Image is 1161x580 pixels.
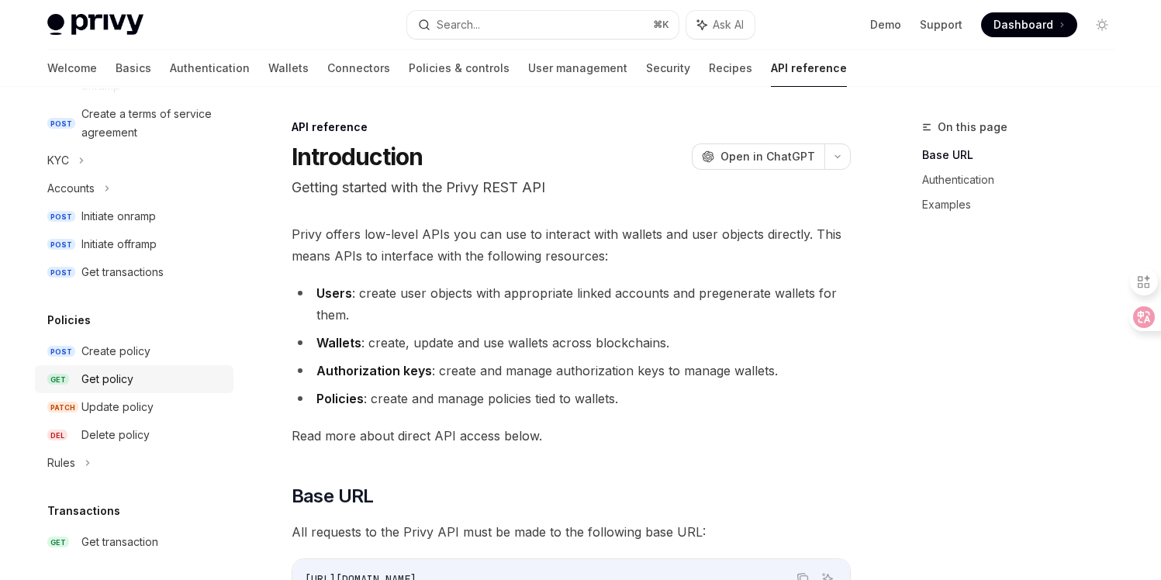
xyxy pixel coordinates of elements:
a: Basics [116,50,151,87]
div: Initiate offramp [81,235,157,254]
span: POST [47,211,75,223]
a: GETGet policy [35,365,233,393]
a: Connectors [327,50,390,87]
span: Privy offers low-level APIs you can use to interact with wallets and user objects directly. This ... [292,223,851,267]
h1: Introduction [292,143,423,171]
div: Create a terms of service agreement [81,105,224,142]
span: Read more about direct API access below. [292,425,851,447]
a: User management [528,50,627,87]
span: PATCH [47,402,78,413]
span: POST [47,239,75,250]
div: KYC [47,151,69,170]
a: Wallets [268,50,309,87]
span: Base URL [292,484,374,509]
a: GETGet transaction [35,528,233,556]
a: Welcome [47,50,97,87]
div: API reference [292,119,851,135]
div: Accounts [47,179,95,198]
span: POST [47,118,75,129]
a: Dashboard [981,12,1077,37]
div: Update policy [81,398,154,416]
span: Ask AI [713,17,744,33]
a: Policies & controls [409,50,510,87]
div: Rules [47,454,75,472]
span: All requests to the Privy API must be made to the following base URL: [292,521,851,543]
strong: Policies [316,391,364,406]
button: Open in ChatGPT [692,143,824,170]
span: Dashboard [993,17,1053,33]
div: Initiate onramp [81,207,156,226]
li: : create user objects with appropriate linked accounts and pregenerate wallets for them. [292,282,851,326]
li: : create and manage policies tied to wallets. [292,388,851,409]
a: POSTCreate policy [35,337,233,365]
h5: Policies [47,311,91,330]
a: Examples [922,192,1127,217]
span: POST [47,267,75,278]
strong: Users [316,285,352,301]
a: DELDelete policy [35,421,233,449]
p: Getting started with the Privy REST API [292,177,851,199]
strong: Wallets [316,335,361,350]
button: Toggle dark mode [1090,12,1114,37]
strong: Authorization keys [316,363,432,378]
a: POSTInitiate offramp [35,230,233,258]
a: Security [646,50,690,87]
a: Authentication [170,50,250,87]
div: Delete policy [81,426,150,444]
a: POSTGet transactions [35,258,233,286]
div: Create policy [81,342,150,361]
h5: Transactions [47,502,120,520]
li: : create and manage authorization keys to manage wallets. [292,360,851,381]
span: GET [47,537,69,548]
a: Demo [870,17,901,33]
a: Support [920,17,962,33]
div: Get transaction [81,533,158,551]
span: On this page [938,118,1007,136]
a: POSTInitiate onramp [35,202,233,230]
button: Search...⌘K [407,11,679,39]
img: light logo [47,14,143,36]
a: API reference [771,50,847,87]
a: Authentication [922,167,1127,192]
a: Recipes [709,50,752,87]
a: POSTCreate a terms of service agreement [35,100,233,147]
button: Ask AI [686,11,755,39]
div: Search... [437,16,480,34]
li: : create, update and use wallets across blockchains. [292,332,851,354]
a: Base URL [922,143,1127,167]
div: Get transactions [81,263,164,281]
span: ⌘ K [653,19,669,31]
div: Get policy [81,370,133,388]
span: POST [47,346,75,357]
a: PATCHUpdate policy [35,393,233,421]
span: Open in ChatGPT [720,149,815,164]
span: GET [47,374,69,385]
span: DEL [47,430,67,441]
